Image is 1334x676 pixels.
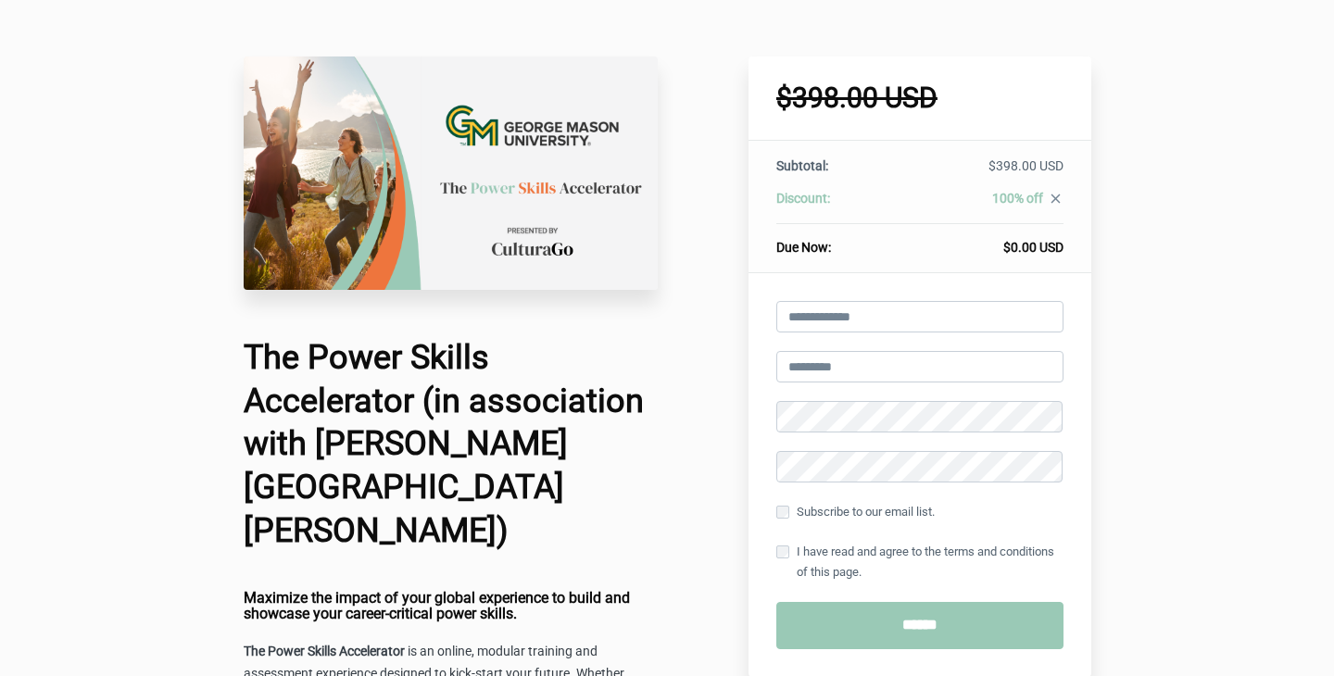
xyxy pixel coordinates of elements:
[1043,191,1063,211] a: close
[244,590,659,622] h4: Maximize the impact of your global experience to build and showcase your career-critical power sk...
[897,156,1063,189] td: $398.00 USD
[244,56,659,290] img: a3e68b-4460-fe2-a77a-207fc7264441_University_Check_Out_Page_17_.png
[244,336,659,553] h1: The Power Skills Accelerator (in association with [PERSON_NAME][GEOGRAPHIC_DATA][PERSON_NAME])
[776,542,1063,582] label: I have read and agree to the terms and conditions of this page.
[1048,191,1063,207] i: close
[244,644,405,658] strong: The Power Skills Accelerator
[776,158,828,173] span: Subtotal:
[776,84,1063,112] h1: $398.00 USD
[1003,240,1063,255] span: $0.00 USD
[776,545,789,558] input: I have read and agree to the terms and conditions of this page.
[992,191,1043,206] span: 100% off
[776,189,897,224] th: Discount:
[776,224,897,257] th: Due Now:
[776,502,935,522] label: Subscribe to our email list.
[776,506,789,519] input: Subscribe to our email list.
